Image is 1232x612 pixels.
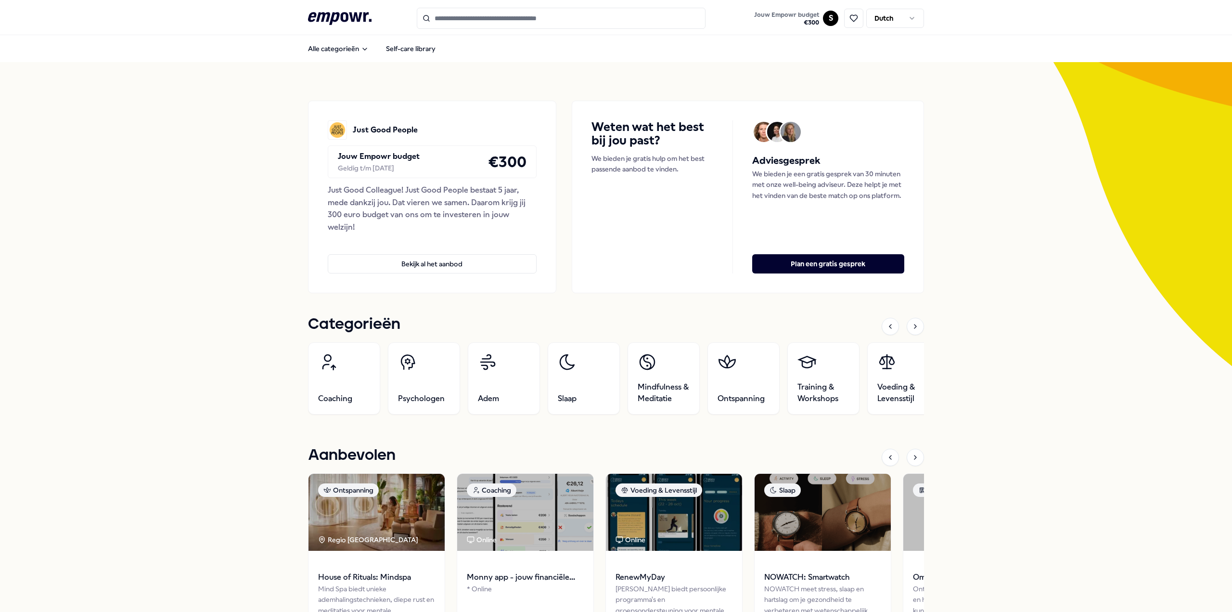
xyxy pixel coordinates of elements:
h1: Aanbevolen [308,443,396,468]
span: NOWATCH: Smartwatch [764,571,881,584]
a: Voeding & Levensstijl [867,342,939,415]
img: package image [308,474,445,551]
a: Self-care library [378,39,443,58]
span: Voeding & Levensstijl [877,381,929,404]
div: Regio [GEOGRAPHIC_DATA] [318,534,420,545]
span: Omringd door idioten [913,571,1030,584]
img: Just Good People [328,120,347,140]
div: Online [616,534,645,545]
span: House of Rituals: Mindspa [318,571,435,584]
img: Avatar [767,122,787,142]
span: Coaching [318,393,352,404]
span: Jouw Empowr budget [754,11,819,19]
a: Psychologen [388,342,460,415]
p: We bieden je een gratis gesprek van 30 minuten met onze well-being adviseur. Deze helpt je met he... [752,169,904,201]
p: Just Good People [353,124,418,136]
a: Coaching [308,342,380,415]
div: Slaap [764,483,801,497]
p: We bieden je gratis hulp om het best passende aanbod te vinden. [591,153,713,175]
a: Mindfulness & Meditatie [628,342,700,415]
h4: Weten wat het best bij jou past? [591,120,713,147]
a: Bekijk al het aanbod [328,239,537,273]
span: Adem [478,393,499,404]
button: S [823,11,838,26]
div: Geldig t/m [DATE] [338,163,420,173]
div: Voeding & Levensstijl [616,483,702,497]
img: Avatar [754,122,774,142]
a: Slaap [548,342,620,415]
span: Psychologen [398,393,445,404]
a: Adem [468,342,540,415]
span: Monny app - jouw financiële assistent [467,571,584,584]
img: package image [606,474,742,551]
button: Jouw Empowr budget€300 [752,9,821,28]
nav: Main [300,39,443,58]
h1: Categorieën [308,313,400,337]
span: Slaap [558,393,577,404]
div: Just Good Colleague! Just Good People bestaat 5 jaar, mede dankzij jou. Dat vieren we samen. Daar... [328,184,537,233]
h5: Adviesgesprek [752,153,904,169]
p: Jouw Empowr budget [338,150,420,163]
div: Ontspanning [318,483,379,497]
a: Training & Workshops [787,342,860,415]
img: package image [903,474,1039,551]
span: Mindfulness & Meditatie [638,381,690,404]
span: Training & Workshops [797,381,849,404]
div: Boeken [913,483,957,497]
div: Coaching [467,483,516,497]
span: € 300 [754,19,819,26]
input: Search for products, categories or subcategories [417,8,706,29]
h4: € 300 [488,150,526,174]
span: RenewMyDay [616,571,732,584]
img: Avatar [781,122,801,142]
a: Ontspanning [707,342,780,415]
button: Plan een gratis gesprek [752,254,904,273]
img: package image [457,474,593,551]
button: Alle categorieën [300,39,376,58]
span: Ontspanning [718,393,765,404]
button: Bekijk al het aanbod [328,254,537,273]
img: package image [755,474,891,551]
div: Online [467,534,497,545]
a: Jouw Empowr budget€300 [750,8,823,28]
